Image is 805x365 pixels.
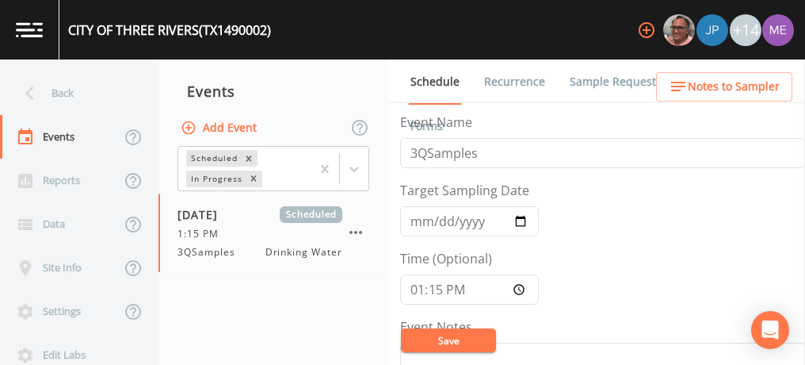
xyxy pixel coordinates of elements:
div: CITY OF THREE RIVERS (TX1490002) [68,21,271,40]
a: [DATE]Scheduled1:15 PM3QSamplesDrinking Water [158,194,388,273]
button: Notes to Sampler [656,72,792,102]
div: Events [158,71,388,111]
img: logo [16,22,43,37]
span: [DATE] [177,206,229,223]
div: +14 [730,14,761,46]
span: Scheduled [280,206,342,223]
label: Target Sampling Date [400,181,529,200]
button: Save [401,328,496,352]
span: 3QSamples [177,245,245,259]
label: Event Notes [400,317,472,336]
a: Sample Requests [567,60,664,104]
label: Event Name [400,113,472,132]
a: Recurrence [482,60,547,104]
div: In Progress [186,171,245,187]
a: COC Details [684,60,751,104]
img: 41241ef155101aa6d92a04480b0d0000 [696,14,728,46]
div: Mike Franklin [662,14,696,46]
span: Notes to Sampler [688,77,780,97]
div: Open Intercom Messenger [751,311,789,349]
span: 1:15 PM [177,227,228,241]
label: Time (Optional) [400,249,492,268]
div: Remove Scheduled [240,150,258,167]
div: Joshua gere Paul [696,14,729,46]
img: e2d790fa78825a4bb76dcb6ab311d44c [663,14,695,46]
div: Remove In Progress [245,171,262,187]
button: Add Event [177,113,263,143]
a: Schedule [408,60,462,105]
img: d4d65db7c401dd99d63b7ad86343d265 [762,14,794,46]
div: Scheduled [186,150,240,167]
a: Forms [408,104,445,148]
span: Drinking Water [265,245,342,259]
